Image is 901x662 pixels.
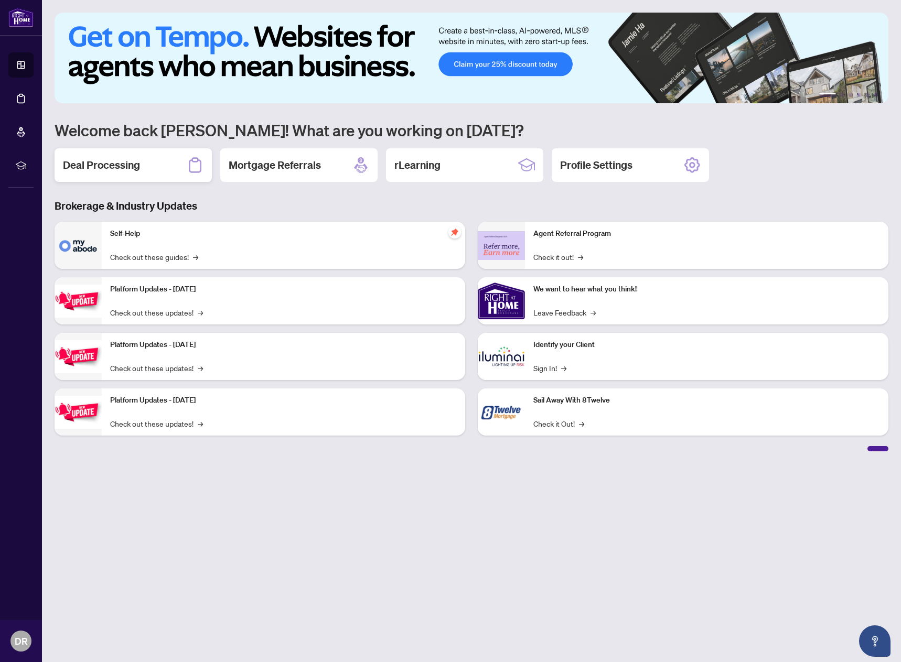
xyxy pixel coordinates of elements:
p: Platform Updates - [DATE] [110,339,457,351]
img: logo [8,8,34,27]
p: Platform Updates - [DATE] [110,395,457,406]
span: pushpin [448,226,461,238]
span: → [198,362,203,374]
span: → [193,251,198,263]
h3: Brokerage & Industry Updates [55,199,888,213]
p: Agent Referral Program [533,228,880,240]
span: → [591,307,596,318]
img: Sail Away With 8Twelve [478,388,525,436]
a: Check out these updates!→ [110,418,203,429]
button: 2 [840,93,844,97]
a: Check it out!→ [533,251,583,263]
span: → [561,362,566,374]
h1: Welcome back [PERSON_NAME]! What are you working on [DATE]? [55,120,888,140]
a: Check out these updates!→ [110,362,203,374]
a: Check out these guides!→ [110,251,198,263]
img: Agent Referral Program [478,231,525,260]
button: 4 [857,93,861,97]
p: Self-Help [110,228,457,240]
span: → [578,251,583,263]
h2: rLearning [394,158,441,172]
img: Platform Updates - July 21, 2025 [55,285,102,318]
button: 6 [874,93,878,97]
a: Leave Feedback→ [533,307,596,318]
img: We want to hear what you think! [478,277,525,324]
img: Platform Updates - July 8, 2025 [55,340,102,373]
img: Platform Updates - June 23, 2025 [55,396,102,429]
h2: Deal Processing [63,158,140,172]
img: Slide 0 [55,13,888,103]
span: → [198,418,203,429]
button: Open asap [859,625,891,657]
p: We want to hear what you think! [533,284,880,295]
p: Platform Updates - [DATE] [110,284,457,295]
span: DR [15,634,28,648]
span: → [579,418,584,429]
p: Sail Away With 8Twelve [533,395,880,406]
h2: Mortgage Referrals [229,158,321,172]
img: Self-Help [55,222,102,269]
span: → [198,307,203,318]
a: Check out these updates!→ [110,307,203,318]
button: 1 [819,93,836,97]
a: Sign In!→ [533,362,566,374]
h2: Profile Settings [560,158,632,172]
a: Check it Out!→ [533,418,584,429]
p: Identify your Client [533,339,880,351]
img: Identify your Client [478,333,525,380]
button: 5 [865,93,870,97]
button: 3 [849,93,853,97]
